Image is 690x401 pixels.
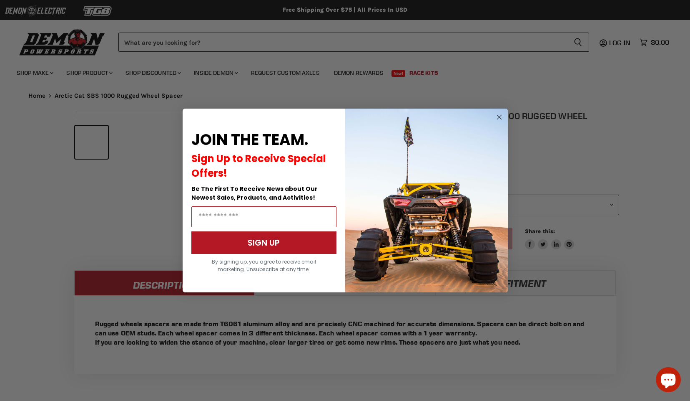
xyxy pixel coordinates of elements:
button: Close dialog [494,112,504,122]
span: JOIN THE TEAM. [191,129,308,150]
button: SIGN UP [191,231,336,254]
inbox-online-store-chat: Shopify online store chat [653,367,683,394]
span: Be The First To Receive News about Our Newest Sales, Products, and Activities! [191,185,318,202]
input: Email Address [191,206,336,227]
span: Sign Up to Receive Special Offers! [191,152,326,180]
img: a9095488-b6e7-41ba-879d-588abfab540b.jpeg [345,109,508,292]
span: By signing up, you agree to receive email marketing. Unsubscribe at any time. [212,258,316,273]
